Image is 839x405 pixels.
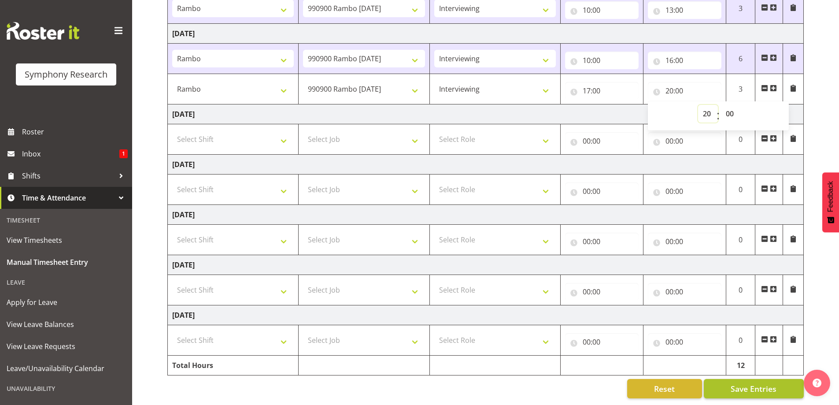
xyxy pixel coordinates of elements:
[565,182,639,200] input: Click to select...
[726,356,755,375] td: 12
[7,256,126,269] span: Manual Timesheet Entry
[648,283,721,301] input: Click to select...
[565,333,639,351] input: Click to select...
[648,82,721,100] input: Click to select...
[2,313,130,335] a: View Leave Balances
[726,74,755,104] td: 3
[565,52,639,69] input: Click to select...
[726,325,755,356] td: 0
[168,104,804,124] td: [DATE]
[822,172,839,232] button: Feedback - Show survey
[813,379,821,387] img: help-xxl-2.png
[168,305,804,325] td: [DATE]
[627,379,702,398] button: Reset
[648,233,721,250] input: Click to select...
[704,379,804,398] button: Save Entries
[717,105,720,127] span: :
[7,340,126,353] span: View Leave Requests
[726,124,755,155] td: 0
[2,379,130,398] div: Unavailability
[168,155,804,175] td: [DATE]
[7,234,126,247] span: View Timesheets
[7,22,79,40] img: Rosterit website logo
[2,273,130,291] div: Leave
[827,181,835,212] span: Feedback
[726,225,755,255] td: 0
[168,356,299,375] td: Total Hours
[726,175,755,205] td: 0
[22,125,128,138] span: Roster
[22,169,115,182] span: Shifts
[726,275,755,305] td: 0
[7,296,126,309] span: Apply for Leave
[7,362,126,375] span: Leave/Unavailability Calendar
[119,149,128,158] span: 1
[648,182,721,200] input: Click to select...
[7,318,126,331] span: View Leave Balances
[648,1,721,19] input: Click to select...
[25,68,107,81] div: Symphony Research
[654,383,675,394] span: Reset
[168,205,804,225] td: [DATE]
[2,229,130,251] a: View Timesheets
[22,191,115,204] span: Time & Attendance
[565,233,639,250] input: Click to select...
[22,147,119,160] span: Inbox
[648,132,721,150] input: Click to select...
[565,1,639,19] input: Click to select...
[565,283,639,301] input: Click to select...
[2,335,130,357] a: View Leave Requests
[2,357,130,379] a: Leave/Unavailability Calendar
[565,132,639,150] input: Click to select...
[168,24,804,44] td: [DATE]
[2,211,130,229] div: Timesheet
[565,82,639,100] input: Click to select...
[726,44,755,74] td: 6
[2,251,130,273] a: Manual Timesheet Entry
[648,333,721,351] input: Click to select...
[168,255,804,275] td: [DATE]
[731,383,776,394] span: Save Entries
[2,291,130,313] a: Apply for Leave
[648,52,721,69] input: Click to select...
